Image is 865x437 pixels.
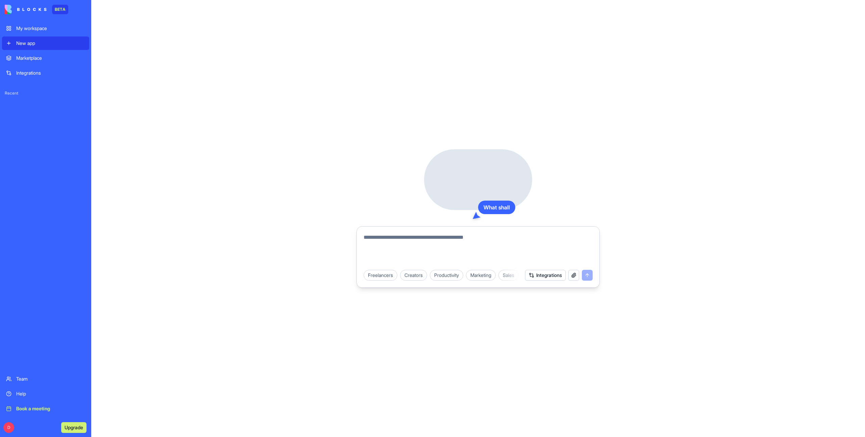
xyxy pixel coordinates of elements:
div: Freelancers [364,270,397,281]
div: Team [16,376,85,382]
div: Sales [498,270,519,281]
div: What shall [478,201,515,214]
span: D [3,422,14,433]
a: My workspace [2,22,89,35]
div: Marketplace [16,55,85,61]
div: Productivity [430,270,463,281]
span: Recent [2,91,89,96]
a: Integrations [2,66,89,80]
div: My workspace [16,25,85,32]
div: Marketing [466,270,496,281]
div: New app [16,40,85,47]
a: Upgrade [61,424,86,431]
div: Integrations [16,70,85,76]
button: Upgrade [61,422,86,433]
a: BETA [5,5,68,14]
div: BETA [52,5,68,14]
div: Creators [400,270,427,281]
a: Book a meeting [2,402,89,415]
a: Help [2,387,89,401]
div: Help [16,390,85,397]
button: Integrations [525,270,566,281]
div: Book a meeting [16,405,85,412]
a: New app [2,36,89,50]
a: Team [2,372,89,386]
img: logo [5,5,47,14]
a: Marketplace [2,51,89,65]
